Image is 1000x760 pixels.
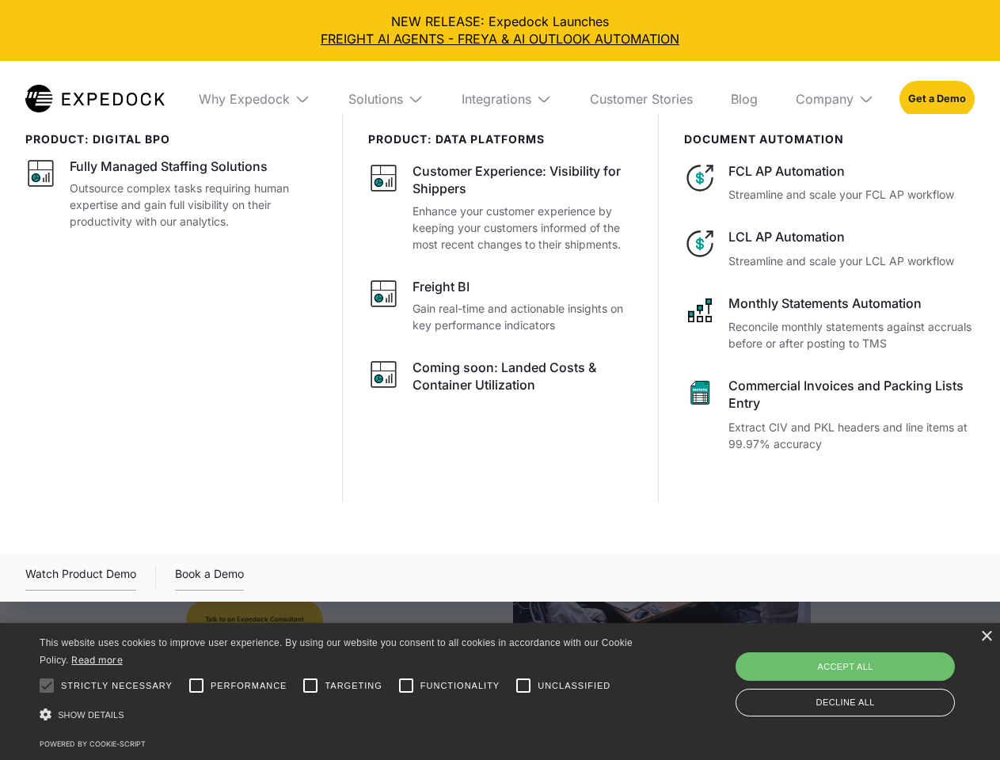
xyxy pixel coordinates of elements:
div: document automation [684,133,975,146]
span: This website uses cookies to improve user experience. By using our website you consent to all coo... [40,637,633,667]
div: Commercial Invoices and Packing Lists Entry [728,377,975,412]
div: Customer Experience: Visibility for Shippers [413,162,633,198]
a: Fully Managed Staffing SolutionsOutsource complex tasks requiring human expertise and gain full v... [25,158,317,230]
div: Integrations [449,61,565,137]
div: Solutions [348,91,403,107]
p: Extract CIV and PKL headers and line items at 99.97% accuracy [728,419,975,452]
a: LCL AP AutomationStreamline and scale your LCL AP workflow [684,228,975,268]
div: Solutions [336,61,436,137]
a: Commercial Invoices and Packing Lists EntryExtract CIV and PKL headers and line items at 99.97% a... [684,377,975,452]
p: Reconcile monthly statements against accruals before or after posting to TMS [728,318,975,351]
a: FCL AP AutomationStreamline and scale your FCL AP workflow [684,162,975,203]
div: Coming soon: Landed Costs & Container Utilization [413,359,633,394]
a: Powered by cookie-script [40,739,146,748]
span: Strictly necessary [61,679,173,693]
span: Functionality [420,679,500,693]
a: open lightbox [25,564,136,591]
a: Monthly Statements AutomationReconcile monthly statements against accruals before or after postin... [684,294,975,351]
div: PRODUCT: data platforms [368,133,633,146]
a: Get a Demo [899,81,975,117]
div: Watch Product Demo [25,564,136,591]
div: Freight BI [413,278,470,295]
p: Streamline and scale your LCL AP workflow [728,253,975,269]
div: Integrations [462,91,531,107]
a: FREIGHT AI AGENTS - FREYA & AI OUTLOOK AUTOMATION [13,30,987,47]
a: Freight BIGain real-time and actionable insights on key performance indicators [368,278,633,333]
div: Fully Managed Staffing Solutions [70,158,268,175]
div: NEW RELEASE: Expedock Launches [13,13,987,48]
p: Streamline and scale your FCL AP workflow [728,186,975,203]
a: Customer Experience: Visibility for ShippersEnhance your customer experience by keeping your cust... [368,162,633,253]
p: Outsource complex tasks requiring human expertise and gain full visibility on their productivity ... [70,180,317,230]
p: Enhance your customer experience by keeping your customers informed of the most recent changes to... [413,203,633,253]
div: Company [796,91,854,107]
div: Monthly Statements Automation [728,294,975,312]
div: Why Expedock [186,61,323,137]
div: LCL AP Automation [728,228,975,245]
span: Unclassified [538,679,610,693]
div: FCL AP Automation [728,162,975,180]
p: Gain real-time and actionable insights on key performance indicators [413,300,633,333]
span: Show details [58,710,124,720]
span: Targeting [325,679,382,693]
a: Book a Demo [175,564,244,591]
div: Show details [40,704,638,726]
div: product: digital bpo [25,133,317,146]
a: Read more [71,654,123,666]
a: Coming soon: Landed Costs & Container Utilization [368,359,633,399]
iframe: Chat Widget [736,589,1000,760]
a: Blog [718,61,770,137]
span: Performance [211,679,287,693]
a: Customer Stories [577,61,705,137]
div: Why Expedock [199,91,290,107]
div: Company [783,61,887,137]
